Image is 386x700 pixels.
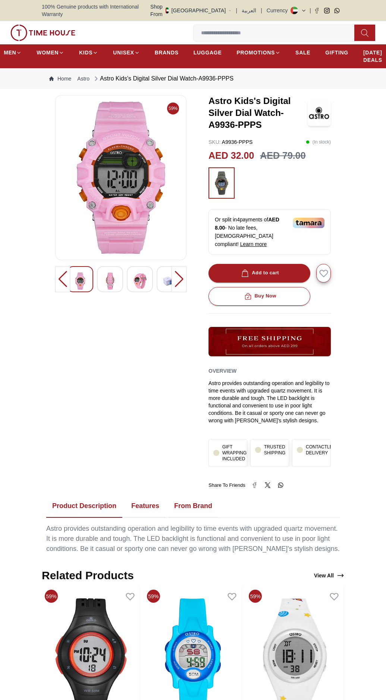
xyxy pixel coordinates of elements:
a: KIDS [79,46,98,59]
a: PROMOTIONS [236,46,280,59]
a: MEN [4,46,22,59]
span: Learn more [240,241,267,247]
a: Instagram [324,8,330,13]
img: ... [10,25,75,41]
span: 100% Genuine products with International Warranty [42,3,150,18]
span: | [261,7,262,14]
div: Astro provides outstanding operation and legibility to time events with upgraded quartz movement.... [208,379,331,424]
span: WOMEN [37,49,59,56]
img: Astro Kids's Black Dial Digital Watch - A9936-PPHBY [163,272,176,290]
a: [DATE] DEALS [363,46,382,67]
a: View All [313,570,346,581]
span: SKU : [208,139,221,145]
span: 59% [167,103,179,114]
a: Home [49,75,71,82]
span: MEN [4,49,16,56]
button: Add to cart [208,264,310,283]
button: Features [125,495,165,518]
h3: CONTACTLESS DELIVERY [306,444,339,456]
div: Or split in 4 payments of - No late fees, [DEMOGRAPHIC_DATA] compliant! [208,209,331,255]
a: BRANDS [155,46,179,59]
h2: Overview [208,365,236,376]
button: Buy Now [208,287,310,306]
button: Shop From[GEOGRAPHIC_DATA] [150,3,232,18]
a: GIFTING [325,46,348,59]
span: [DATE] DEALS [363,49,382,64]
span: GIFTING [325,49,348,56]
span: 59% [249,590,262,603]
h3: Astro Kids's Digital Silver Dial Watch-A9936-PPPS [208,95,308,131]
h2: Related Products [42,569,134,582]
span: 59% [45,590,58,603]
span: | [236,7,238,14]
span: 59% [147,590,160,603]
img: United Arab Emirates [166,7,169,13]
button: Product Description [46,495,122,518]
button: From Brand [168,495,218,518]
span: SALE [295,49,310,56]
span: AED 8.00 [215,217,279,231]
span: Share To Friends [208,482,245,489]
span: KIDS [79,49,92,56]
span: LUGGAGE [194,49,222,56]
img: Astro Kids's Black Dial Digital Watch - A9936-PPHBY [103,272,117,290]
a: LUGGAGE [194,46,222,59]
span: PROMOTIONS [236,49,275,56]
nav: Breadcrumb [42,68,344,89]
div: Astro provides outstanding operation and legibility to time events with upgraded quartz movement.... [46,524,340,554]
div: Add to cart [240,269,279,277]
img: Astro Kids's Black Dial Digital Watch - A9936-PPHBY [62,101,180,254]
img: Astro Kids's Black Dial Digital Watch - A9936-PPHBY [133,272,147,290]
div: Astro Kids's Digital Silver Dial Watch-A9936-PPPS [92,74,233,83]
img: Astro Kids's Digital Silver Dial Watch-A9936-PPPS [308,100,331,126]
div: Buy Now [243,292,276,300]
h2: AED 32.00 [208,149,254,163]
h3: AED 79.00 [260,149,305,163]
a: Whatsapp [334,8,340,13]
img: Tamara [293,218,324,228]
img: ... [208,327,331,356]
h3: TRUSTED SHIPPING [264,444,285,456]
span: UNISEX [113,49,134,56]
span: BRANDS [155,49,179,56]
div: Currency [267,7,291,14]
a: Facebook [314,8,320,13]
a: SALE [295,46,310,59]
p: A9936-PPPS [208,138,252,146]
a: WOMEN [37,46,64,59]
img: Astro Kids's Black Dial Digital Watch - A9936-PPHBY [73,272,87,290]
div: View All [314,572,344,579]
button: العربية [242,7,256,14]
a: UNISEX [113,46,139,59]
img: ... [212,171,231,195]
p: ( In stock ) [306,138,331,146]
a: Astro [77,75,90,82]
h3: GIFT WRAPPING INCLUDED [222,444,247,462]
span: | [310,7,311,14]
